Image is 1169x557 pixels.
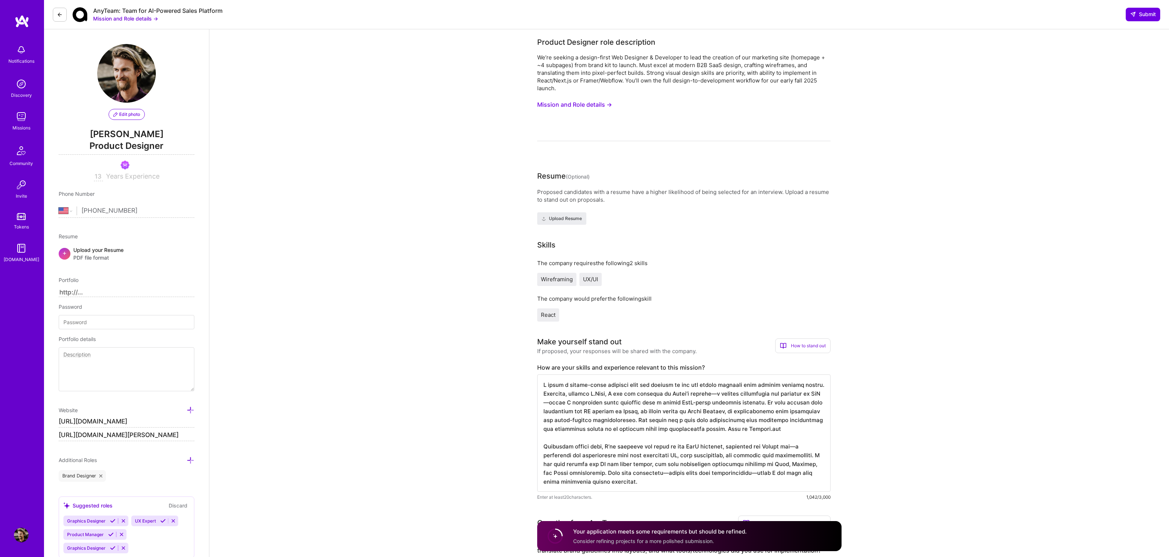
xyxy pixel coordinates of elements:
div: Upload your Resume [73,246,124,261]
span: (Optional) [566,173,590,180]
label: How are your skills and experience relevant to this mission? [537,364,831,371]
div: Discovery [11,91,32,99]
span: Phone Number [59,191,95,197]
span: Years Experience [106,172,160,180]
div: Notifications [8,57,34,65]
div: Suggested roles [63,502,113,509]
div: We’re seeking a design-first Web Designer & Developer to lead the creation of our marketing site ... [537,54,831,92]
input: http://... [59,288,194,297]
div: AnyTeam: Team for AI-Powered Sales Platform [93,7,223,15]
span: Edit photo [113,111,140,118]
span: Resume [59,233,78,239]
span: Product Manager [67,532,104,537]
i: Accept [110,518,116,524]
img: Community [12,142,30,160]
span: Graphics Designer [67,545,106,551]
img: logo [15,15,29,28]
div: The company would prefer the following skill [537,295,831,303]
div: [DOMAIN_NAME] [4,256,39,263]
img: teamwork [14,109,29,124]
div: If proposed, your responses will be shared with the company. [537,347,697,355]
i: Reject [121,518,126,524]
i: icon PencilPurple [113,112,118,117]
button: Mission and Role details → [537,98,612,111]
div: Password [59,303,194,311]
div: Community [10,160,33,167]
img: tokens [17,213,26,220]
div: +Upload your ResumePDF file format [59,246,194,261]
img: Company Logo [73,7,87,22]
img: User Avatar [14,528,29,542]
div: Missions [12,124,30,132]
i: Accept [160,518,166,524]
button: Submit [1126,8,1160,21]
span: Website [59,407,78,413]
input: +1 (000) 000-0000 [81,200,194,221]
span: UX/UI [583,276,598,283]
div: How to answer company questions [738,516,831,530]
img: User Avatar [97,44,156,103]
div: Tokens [14,223,29,231]
span: Portfolio [59,277,78,283]
span: Graphics Designer [67,518,106,524]
div: Portfolio details [59,335,194,343]
i: Reject [171,518,176,524]
div: Resume [537,171,590,182]
i: icon SuggestedTeams [63,502,70,509]
input: http://... [59,416,194,428]
i: Accept [108,532,114,537]
i: icon LeftArrowDark [57,12,63,18]
i: icon BookOpen [780,342,787,349]
i: Reject [119,532,124,537]
h4: Your application meets some requirements but should be refined. [573,528,747,535]
span: UX Expert [135,518,156,524]
div: Skills [537,239,556,250]
img: Invite [14,177,29,192]
span: React [541,311,556,318]
div: Question from AnyTeam [537,517,621,528]
input: http://... [59,429,194,441]
div: Make yourself stand out [537,336,622,347]
i: Accept [110,545,116,551]
a: User Avatar [12,528,30,542]
span: [PERSON_NAME] [59,129,194,140]
span: Consider refining projects for a more polished submission. [573,538,714,544]
button: Edit photo [109,109,145,120]
button: Upload Resume [537,212,586,225]
span: + [62,249,67,257]
div: Invite [16,192,27,200]
span: PDF file format [73,254,124,261]
img: guide book [14,241,29,256]
div: How to stand out [775,338,831,353]
img: discovery [14,77,29,91]
div: 1,042/3,000 [806,493,831,501]
span: Product Designer [59,140,194,155]
button: Discard [166,501,190,510]
span: Enter at least 20 characters. [537,493,592,501]
i: icon BookOpen [743,520,750,526]
button: Mission and Role details → [93,15,158,22]
i: icon Close [99,474,102,477]
img: Been on Mission [121,161,129,169]
span: Submit [1130,11,1156,18]
input: Password [59,315,194,329]
div: Product Designer role description [537,37,655,48]
span: Wireframing [541,276,573,283]
img: bell [14,43,29,57]
span: Upload Resume [542,215,582,222]
span: Additional Roles [59,457,97,463]
input: XX [94,172,103,181]
i: icon SendLight [1130,11,1136,17]
i: Reject [121,545,126,551]
div: Brand Designer [59,470,106,482]
div: Proposed candidates with a resume have a higher likelihood of being selected for an interview. Up... [537,188,831,204]
textarea: L ipsum d sitame-conse adipisci elit sed doeiusm te inc utl etdolo magnaali enim adminim veniamq ... [537,374,831,492]
div: The company requires the following 2 skills [537,259,831,267]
